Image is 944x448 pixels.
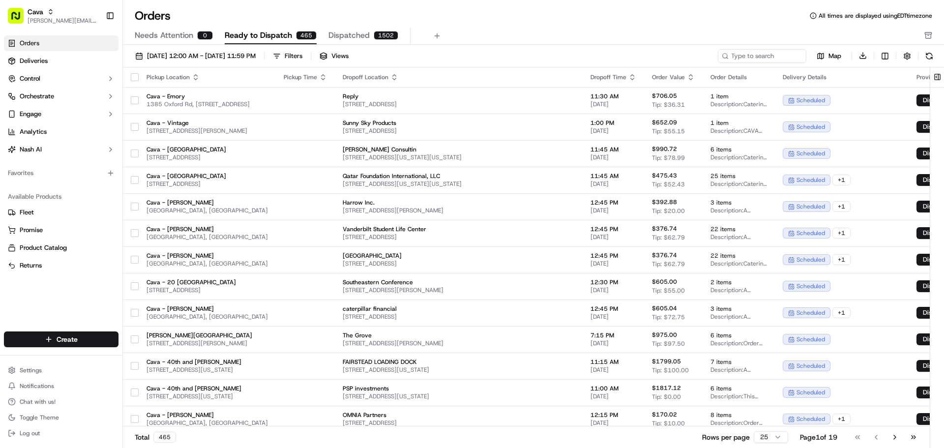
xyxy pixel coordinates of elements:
[4,71,118,87] button: Control
[343,153,575,161] span: [STREET_ADDRESS][US_STATE][US_STATE]
[4,35,118,51] a: Orders
[796,123,825,131] span: scheduled
[796,282,825,290] span: scheduled
[652,411,677,418] span: $170.02
[343,411,575,419] span: OMNIA Partners
[810,50,848,62] button: Map
[28,17,98,25] button: [PERSON_NAME][EMAIL_ADDRESS][PERSON_NAME][DOMAIN_NAME]
[343,252,575,260] span: [GEOGRAPHIC_DATA]
[147,225,268,233] span: Cava - [PERSON_NAME]
[20,143,75,152] span: Knowledge Base
[832,414,851,424] div: + 1
[296,31,317,40] div: 465
[135,30,193,41] span: Needs Attention
[147,305,268,313] span: Cava - [PERSON_NAME]
[4,222,118,238] button: Promise
[4,205,118,220] button: Fleet
[343,199,575,207] span: Harrow Inc.
[147,331,268,339] span: [PERSON_NAME][GEOGRAPHIC_DATA]
[343,100,575,108] span: [STREET_ADDRESS]
[796,309,825,317] span: scheduled
[718,49,806,63] input: Type to search
[197,31,213,40] div: 0
[590,313,636,321] span: [DATE]
[832,254,851,265] div: + 1
[343,73,575,81] div: Dropoff Location
[4,426,118,440] button: Log out
[710,199,767,207] span: 3 items
[343,172,575,180] span: Qatar Foundation International, LLC
[652,172,677,179] span: $475.43
[147,385,268,392] span: Cava - 40th and [PERSON_NAME]
[4,4,102,28] button: Cava[PERSON_NAME][EMAIL_ADDRESS][PERSON_NAME][DOMAIN_NAME]
[652,313,685,321] span: Tip: $72.75
[590,286,636,294] span: [DATE]
[20,208,34,217] span: Fleet
[710,339,767,347] span: Description: Order includes 4 Group Bowl Bars with Grilled Chicken and 2 Group Bowl Bars with Gri...
[652,207,685,215] span: Tip: $20.00
[710,225,767,233] span: 22 items
[652,278,677,286] span: $605.00
[147,180,268,188] span: [STREET_ADDRESS]
[710,260,767,268] span: Description: Catering order including Spicy Lamb Meatball, Falafel Crunch Bowls, Steak + Harissa,...
[147,73,268,81] div: Pickup Location
[8,243,115,252] a: Product Catalog
[328,30,370,41] span: Dispatched
[590,100,636,108] span: [DATE]
[652,393,681,401] span: Tip: $0.00
[6,139,79,156] a: 📗Knowledge Base
[343,127,575,135] span: [STREET_ADDRESS]
[28,7,43,17] button: Cava
[57,334,78,344] span: Create
[147,172,268,180] span: Cava - [GEOGRAPHIC_DATA]
[10,39,179,55] p: Welcome 👋
[343,419,575,427] span: [STREET_ADDRESS]
[710,366,767,374] span: Description: A catering order consisting of multiple group bowl bars with various proteins (Grill...
[343,331,575,339] span: The Grove
[590,207,636,214] span: [DATE]
[590,392,636,400] span: [DATE]
[710,392,767,400] span: Description: This catering order includes 2 Group Bowl Bars with Grilled Chicken, 2 Group Bowl Ba...
[343,358,575,366] span: FAIRSTEAD LOADING DOCK
[315,49,353,63] button: Views
[800,432,837,442] div: Page 1 of 19
[796,229,825,237] span: scheduled
[225,30,292,41] span: Ready to Dispatch
[33,104,124,112] div: We're available if you need us!
[343,225,575,233] span: Vanderbilt Student Life Center
[590,199,636,207] span: 12:45 PM
[832,307,851,318] div: + 1
[796,256,825,264] span: scheduled
[710,331,767,339] span: 6 items
[20,429,40,437] span: Log out
[20,261,42,270] span: Returns
[343,339,575,347] span: [STREET_ADDRESS][PERSON_NAME]
[147,207,268,214] span: [GEOGRAPHIC_DATA], [GEOGRAPHIC_DATA]
[4,189,118,205] div: Available Products
[652,304,677,312] span: $605.04
[590,260,636,268] span: [DATE]
[652,101,685,109] span: Tip: $36.31
[590,339,636,347] span: [DATE]
[153,432,176,443] div: 465
[652,180,685,188] span: Tip: $52.43
[20,92,54,101] span: Orchestrate
[590,305,636,313] span: 12:45 PM
[590,278,636,286] span: 12:30 PM
[652,234,685,241] span: Tip: $62.79
[590,153,636,161] span: [DATE]
[783,73,901,81] div: Delivery Details
[652,419,685,427] span: Tip: $10.00
[147,358,268,366] span: Cava - 40th and [PERSON_NAME]
[710,119,767,127] span: 1 item
[147,100,268,108] span: 1385 Oxford Rd, [STREET_ADDRESS]
[343,146,575,153] span: [PERSON_NAME] Consultin
[710,146,767,153] span: 6 items
[710,207,767,214] span: Description: A catering order including a Group Bowl Bar with grilled chicken and steak, various ...
[590,127,636,135] span: [DATE]
[20,39,39,48] span: Orders
[79,139,162,156] a: 💻API Documentation
[652,119,677,126] span: $652.09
